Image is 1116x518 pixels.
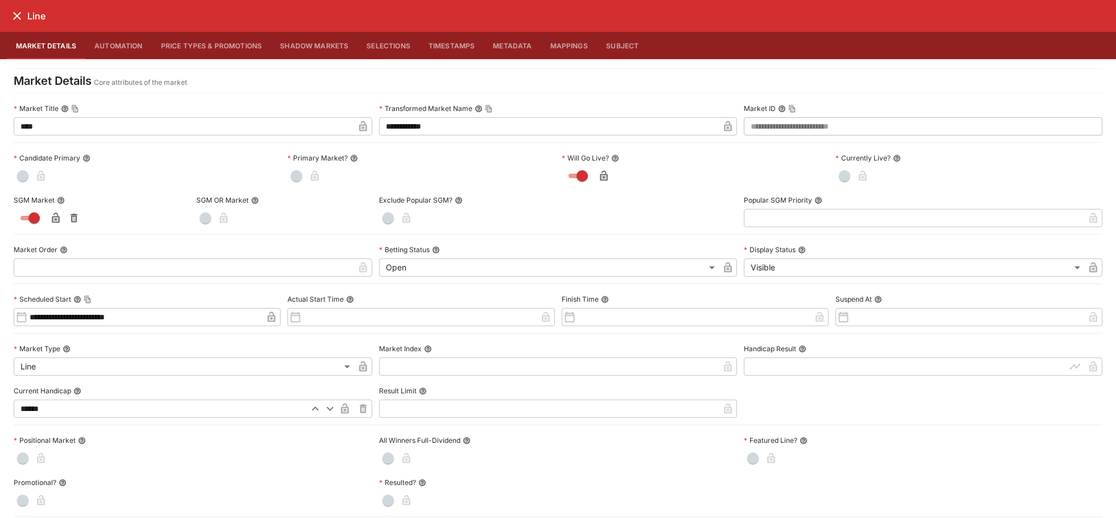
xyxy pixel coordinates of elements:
[271,32,357,59] button: Shadow Markets
[27,10,46,22] h6: Line
[744,258,1084,277] div: Visible
[14,435,76,445] p: Positional Market
[379,435,460,445] p: All Winners Full-Dividend
[94,77,187,88] p: Core attributes of the market
[601,295,609,303] button: Finish Time
[71,105,79,113] button: Copy To Clipboard
[59,479,67,487] button: Promotional?
[346,295,354,303] button: Actual Start Time
[798,246,806,254] button: Display Status
[379,104,472,113] p: Transformed Market Name
[14,344,60,353] p: Market Type
[744,104,776,113] p: Market ID
[379,478,416,487] p: Resulted?
[14,73,92,88] h4: Market Details
[73,387,81,395] button: Current Handicap
[744,245,796,254] p: Display Status
[63,345,71,353] button: Market Type
[379,344,422,353] p: Market Index
[379,195,452,205] p: Exclude Popular SGM?
[778,105,786,113] button: Market IDCopy To Clipboard
[597,32,648,59] button: Subject
[61,105,69,113] button: Market TitleCopy To Clipboard
[379,386,417,396] p: Result Limit
[14,357,354,376] div: Line
[57,196,65,204] button: SGM Market
[152,32,271,59] button: Price Types & Promotions
[350,154,358,162] button: Primary Market?
[14,104,59,113] p: Market Title
[835,153,891,163] p: Currently Live?
[196,195,249,205] p: SGM OR Market
[798,345,806,353] button: Handicap Result
[14,153,80,163] p: Candidate Primary
[788,105,796,113] button: Copy To Clipboard
[379,245,430,254] p: Betting Status
[7,6,27,26] button: close
[14,386,71,396] p: Current Handicap
[800,437,808,445] button: Featured Line?
[562,153,609,163] p: Will Go Live?
[379,258,719,277] div: Open
[287,294,344,304] p: Actual Start Time
[85,32,152,59] button: Automation
[744,435,797,445] p: Featured Line?
[463,437,471,445] button: All Winners Full-Dividend
[83,154,90,162] button: Candidate Primary
[424,345,432,353] button: Market Index
[744,344,796,353] p: Handicap Result
[814,196,822,204] button: Popular SGM Priority
[419,387,427,395] button: Result Limit
[251,196,259,204] button: SGM OR Market
[455,196,463,204] button: Exclude Popular SGM?
[14,478,56,487] p: Promotional?
[78,437,86,445] button: Positional Market
[14,294,71,304] p: Scheduled Start
[541,32,597,59] button: Mappings
[874,295,882,303] button: Suspend At
[287,153,348,163] p: Primary Market?
[418,479,426,487] button: Resulted?
[419,32,484,59] button: Timestamps
[835,294,872,304] p: Suspend At
[73,295,81,303] button: Scheduled StartCopy To Clipboard
[84,295,92,303] button: Copy To Clipboard
[744,195,812,205] p: Popular SGM Priority
[7,32,85,59] button: Market Details
[562,294,599,304] p: Finish Time
[14,245,57,254] p: Market Order
[14,195,55,205] p: SGM Market
[357,32,419,59] button: Selections
[611,154,619,162] button: Will Go Live?
[485,105,493,113] button: Copy To Clipboard
[60,246,68,254] button: Market Order
[893,154,901,162] button: Currently Live?
[432,246,440,254] button: Betting Status
[475,105,483,113] button: Transformed Market NameCopy To Clipboard
[484,32,541,59] button: Metadata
